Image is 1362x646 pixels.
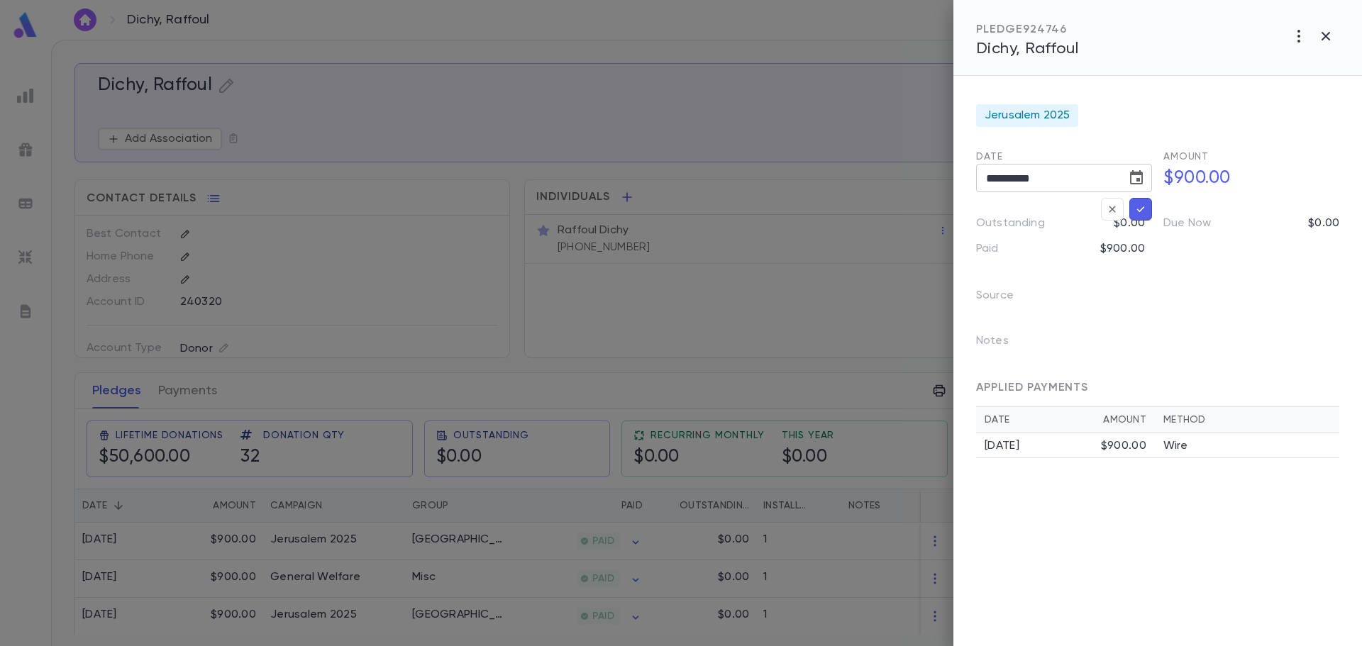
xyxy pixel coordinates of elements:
[1114,216,1145,230] p: $0.00
[1308,216,1339,230] p: $0.00
[985,414,1103,425] div: Date
[1100,242,1145,256] p: $900.00
[1155,164,1339,194] h5: $900.00
[1163,216,1211,230] p: Due Now
[976,41,1078,57] span: Dichy, Raffoul
[1122,164,1151,192] button: Choose date, selected date is Sep 10, 2025
[1155,407,1339,433] th: Method
[1163,439,1188,453] p: Wire
[1103,414,1146,425] div: Amount
[976,242,999,256] p: Paid
[985,108,1070,123] span: Jerusalem 2025
[976,382,1088,394] span: APPLIED PAYMENTS
[976,104,1078,127] div: Jerusalem 2025
[976,23,1078,37] div: PLEDGE 924746
[976,152,1002,162] span: Date
[976,284,1036,313] p: Source
[1163,152,1209,162] span: Amount
[976,330,1031,358] p: Notes
[976,216,1045,230] p: Outstanding
[1101,439,1146,453] div: $900.00
[985,439,1101,453] div: [DATE]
